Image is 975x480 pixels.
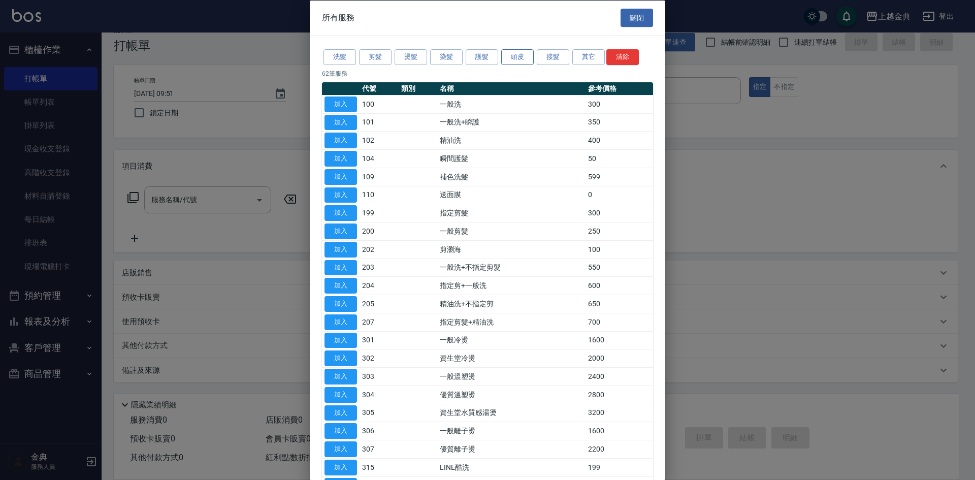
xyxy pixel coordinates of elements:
[586,331,653,349] td: 1600
[586,422,653,440] td: 1600
[437,276,586,295] td: 指定剪+一般洗
[360,168,399,186] td: 109
[586,95,653,113] td: 300
[430,49,463,65] button: 染髮
[360,204,399,222] td: 199
[360,259,399,277] td: 203
[360,113,399,132] td: 101
[324,114,357,130] button: 加入
[586,276,653,295] td: 600
[360,149,399,168] td: 104
[324,169,357,184] button: 加入
[360,186,399,204] td: 110
[437,149,586,168] td: 瞬間護髮
[586,404,653,422] td: 3200
[572,49,605,65] button: 其它
[360,440,399,458] td: 307
[437,386,586,404] td: 優質溫塑燙
[586,295,653,313] td: 650
[437,168,586,186] td: 補色洗髮
[360,386,399,404] td: 304
[437,422,586,440] td: 一般離子燙
[324,187,357,203] button: 加入
[399,82,438,95] th: 類別
[324,369,357,385] button: 加入
[586,367,653,386] td: 2400
[537,49,569,65] button: 接髮
[324,459,357,475] button: 加入
[324,151,357,167] button: 加入
[324,423,357,439] button: 加入
[324,296,357,312] button: 加入
[437,95,586,113] td: 一般洗
[324,223,357,239] button: 加入
[324,332,357,348] button: 加入
[360,367,399,386] td: 303
[586,240,653,259] td: 100
[621,8,653,27] button: 關閉
[324,241,357,257] button: 加入
[360,349,399,367] td: 302
[437,204,586,222] td: 指定剪髮
[586,313,653,331] td: 700
[501,49,534,65] button: 頭皮
[324,133,357,148] button: 加入
[437,458,586,476] td: LINE酷洗
[586,204,653,222] td: 300
[437,259,586,277] td: 一般洗+不指定剪髮
[586,131,653,149] td: 400
[586,386,653,404] td: 2800
[586,458,653,476] td: 199
[322,12,354,22] span: 所有服務
[324,441,357,457] button: 加入
[395,49,427,65] button: 燙髮
[360,404,399,422] td: 305
[437,131,586,149] td: 精油洗
[360,313,399,331] td: 207
[437,440,586,458] td: 優質離子燙
[437,367,586,386] td: 一般溫塑燙
[323,49,356,65] button: 洗髮
[437,113,586,132] td: 一般洗+瞬護
[437,295,586,313] td: 精油洗+不指定剪
[324,387,357,402] button: 加入
[586,149,653,168] td: 50
[360,95,399,113] td: 100
[359,49,392,65] button: 剪髮
[437,222,586,240] td: 一般剪髮
[586,259,653,277] td: 550
[360,222,399,240] td: 200
[324,405,357,421] button: 加入
[437,313,586,331] td: 指定剪髮+精油洗
[360,458,399,476] td: 315
[437,240,586,259] td: 剪瀏海
[360,82,399,95] th: 代號
[586,440,653,458] td: 2200
[322,69,653,78] p: 62 筆服務
[360,422,399,440] td: 306
[324,314,357,330] button: 加入
[360,331,399,349] td: 301
[324,260,357,275] button: 加入
[324,350,357,366] button: 加入
[586,349,653,367] td: 2000
[324,96,357,112] button: 加入
[437,331,586,349] td: 一般冷燙
[360,295,399,313] td: 205
[586,113,653,132] td: 350
[437,349,586,367] td: 資生堂冷燙
[360,276,399,295] td: 204
[360,131,399,149] td: 102
[437,186,586,204] td: 送面膜
[360,240,399,259] td: 202
[437,82,586,95] th: 名稱
[586,168,653,186] td: 599
[586,186,653,204] td: 0
[324,205,357,221] button: 加入
[586,222,653,240] td: 250
[606,49,639,65] button: 清除
[437,404,586,422] td: 資生堂水質感湯燙
[324,278,357,294] button: 加入
[586,82,653,95] th: 參考價格
[466,49,498,65] button: 護髮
